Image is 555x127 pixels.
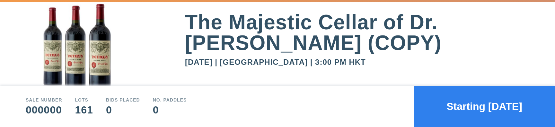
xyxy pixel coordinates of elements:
div: 161 [75,105,93,115]
div: No. Paddles [153,98,187,102]
div: Lots [75,98,93,102]
div: Sale number [26,98,62,102]
div: 0 [153,105,187,115]
div: 000000 [26,105,62,115]
div: Bids Placed [106,98,140,102]
div: 0 [106,105,140,115]
button: Starting [DATE] [414,86,555,127]
div: [DATE] | [GEOGRAPHIC_DATA] | 3:00 PM HKT [185,58,529,66]
div: The Majestic Cellar of Dr. [PERSON_NAME] (COPY) [185,12,529,53]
